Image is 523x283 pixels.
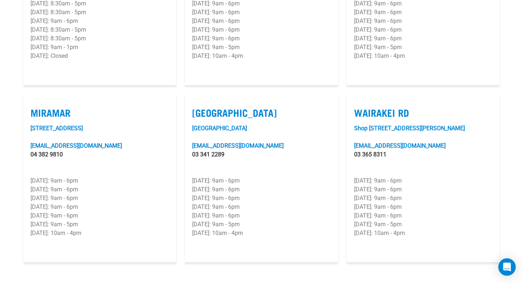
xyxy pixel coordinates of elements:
[31,194,169,203] p: [DATE]: 9am - 6pm
[31,25,169,34] p: [DATE]: 8:30am - 5pm
[31,8,169,17] p: [DATE]: 8:30am - 5pm
[192,8,331,17] p: [DATE]: 9am - 6pm
[192,107,331,118] label: [GEOGRAPHIC_DATA]
[354,194,492,203] p: [DATE]: 9am - 6pm
[192,220,331,229] p: [DATE]: 9am - 5pm
[354,52,492,60] p: [DATE]: 10am - 4pm
[31,17,169,25] p: [DATE]: 9am - 6pm
[192,17,331,25] p: [DATE]: 9am - 6pm
[354,17,492,25] p: [DATE]: 9am - 6pm
[31,220,169,229] p: [DATE]: 9am - 5pm
[354,125,465,132] a: Shop [STREET_ADDRESS][PERSON_NAME]
[192,176,331,185] p: [DATE]: 9am - 6pm
[31,211,169,220] p: [DATE]: 9am - 6pm
[31,52,169,60] p: [DATE]: Closed
[192,43,331,52] p: [DATE]: 9am - 5pm
[31,229,169,238] p: [DATE]: 10am - 4pm
[192,52,331,60] p: [DATE]: 10am - 4pm
[354,211,492,220] p: [DATE]: 9am - 6pm
[31,34,169,43] p: [DATE]: 8:30am - 5pm
[31,142,122,149] a: [EMAIL_ADDRESS][DOMAIN_NAME]
[498,258,516,276] div: Open Intercom Messenger
[192,142,284,149] a: [EMAIL_ADDRESS][DOMAIN_NAME]
[31,176,169,185] p: [DATE]: 9am - 6pm
[354,151,386,158] a: 03 365 8311
[192,185,331,194] p: [DATE]: 9am - 6pm
[354,203,492,211] p: [DATE]: 9am - 6pm
[192,125,247,132] a: [GEOGRAPHIC_DATA]
[354,176,492,185] p: [DATE]: 9am - 6pm
[31,203,169,211] p: [DATE]: 9am - 6pm
[31,125,83,132] a: [STREET_ADDRESS]
[354,107,492,118] label: Wairakei Rd
[354,8,492,17] p: [DATE]: 9am - 6pm
[31,185,169,194] p: [DATE]: 9am - 6pm
[354,34,492,43] p: [DATE]: 9am - 6pm
[31,43,169,52] p: [DATE]: 9am - 1pm
[354,25,492,34] p: [DATE]: 9am - 6pm
[192,151,224,158] a: 03 341 2289
[31,151,63,158] a: 04 382 9810
[192,229,331,238] p: [DATE]: 10am - 4pm
[31,107,169,118] label: Miramar
[354,185,492,194] p: [DATE]: 9am - 6pm
[192,194,331,203] p: [DATE]: 9am - 6pm
[354,43,492,52] p: [DATE]: 9am - 5pm
[192,25,331,34] p: [DATE]: 9am - 6pm
[192,203,331,211] p: [DATE]: 9am - 6pm
[354,220,492,229] p: [DATE]: 9am - 5pm
[192,34,331,43] p: [DATE]: 9am - 6pm
[354,142,446,149] a: [EMAIL_ADDRESS][DOMAIN_NAME]
[192,211,331,220] p: [DATE]: 9am - 6pm
[354,229,492,238] p: [DATE]: 10am - 4pm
